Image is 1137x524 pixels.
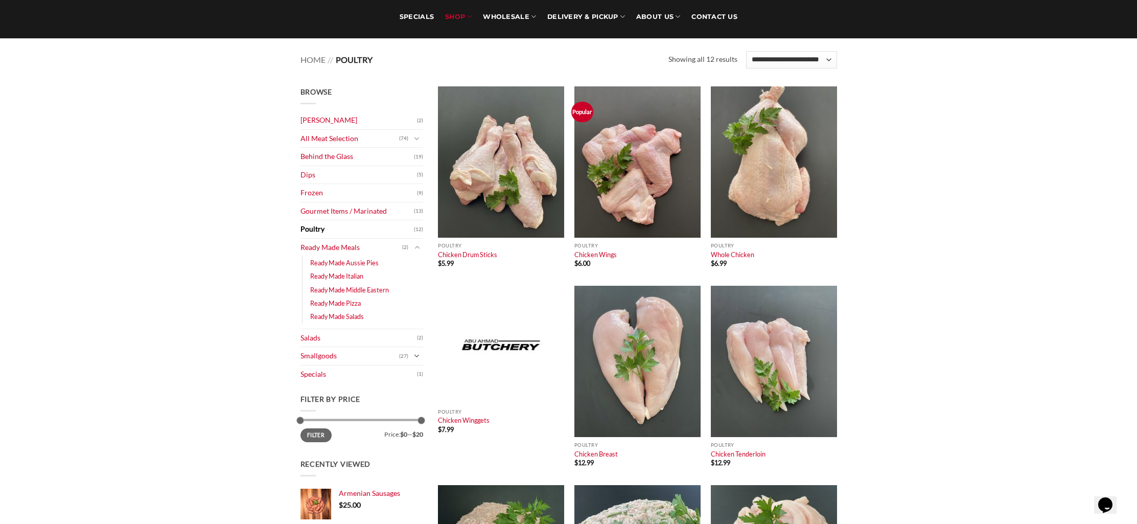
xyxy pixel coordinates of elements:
[711,259,714,267] span: $
[336,55,373,64] span: Poultry
[300,460,371,468] span: Recently Viewed
[339,489,400,497] span: Armenian Sausages
[711,243,837,248] p: Poultry
[310,310,364,323] a: Ready Made Salads
[574,286,701,437] img: Chicken Breast
[438,243,564,248] p: Poultry
[402,240,408,255] span: (2)
[711,250,754,259] a: Whole Chicken
[339,489,423,498] a: Armenian Sausages
[300,130,399,148] a: All Meat Selection
[438,425,442,434] span: $
[411,242,423,253] button: Toggle
[574,259,590,267] bdi: 6.00
[300,395,361,403] span: Filter by price
[300,366,417,383] a: Specials
[300,347,399,365] a: Smallgoods
[339,500,361,509] bdi: 25.00
[300,184,417,202] a: Frozen
[711,450,765,458] a: Chicken Tenderloin
[412,430,423,438] span: $20
[574,442,701,448] p: Poultry
[417,167,423,183] span: (5)
[438,416,490,424] a: Chicken Winggets
[574,250,617,259] a: Chicken Wings
[574,459,594,467] bdi: 12.99
[339,500,343,509] span: $
[300,148,414,166] a: Behind the Glass
[438,286,564,404] img: Placeholder
[328,55,333,64] span: //
[300,220,414,238] a: Poultry
[300,428,423,438] div: Price: —
[711,459,730,467] bdi: 12.99
[300,55,326,64] a: Home
[438,250,497,259] a: Chicken Drum Sticks
[438,425,454,434] bdi: 7.99
[668,54,737,65] p: Showing all 12 results
[438,259,442,267] span: $
[300,166,417,184] a: Dips
[414,149,423,165] span: (19)
[310,297,361,310] a: Ready Made Pizza
[417,330,423,346] span: (2)
[417,367,423,382] span: (1)
[574,459,578,467] span: $
[711,459,714,467] span: $
[300,239,402,257] a: Ready Made Meals
[711,86,837,238] img: Whole Chicken
[399,349,408,364] span: (27)
[417,113,423,128] span: (2)
[438,86,564,238] img: Chicken Drum Sticks
[399,131,408,146] span: (74)
[310,269,363,283] a: Ready Made Italian
[300,111,417,129] a: [PERSON_NAME]
[414,222,423,237] span: (12)
[574,450,618,458] a: Chicken Breast
[300,87,332,96] span: Browse
[574,243,701,248] p: Poultry
[438,259,454,267] bdi: 5.99
[711,442,837,448] p: Poultry
[711,286,837,437] img: Chicken Tenderloin
[310,283,389,297] a: Ready Made Middle Eastern
[417,186,423,201] span: (9)
[400,430,407,438] span: $0
[300,329,417,347] a: Salads
[411,350,423,361] button: Toggle
[746,51,837,69] select: Shop order
[310,256,379,269] a: Ready Made Aussie Pies
[574,259,578,267] span: $
[711,259,727,267] bdi: 6.99
[300,202,414,220] a: Gourmet Items / Marinated
[1094,483,1127,514] iframe: chat widget
[574,86,701,238] img: Chicken Wings
[300,428,332,442] button: Filter
[438,409,564,415] p: Poultry
[411,133,423,144] button: Toggle
[414,203,423,219] span: (13)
